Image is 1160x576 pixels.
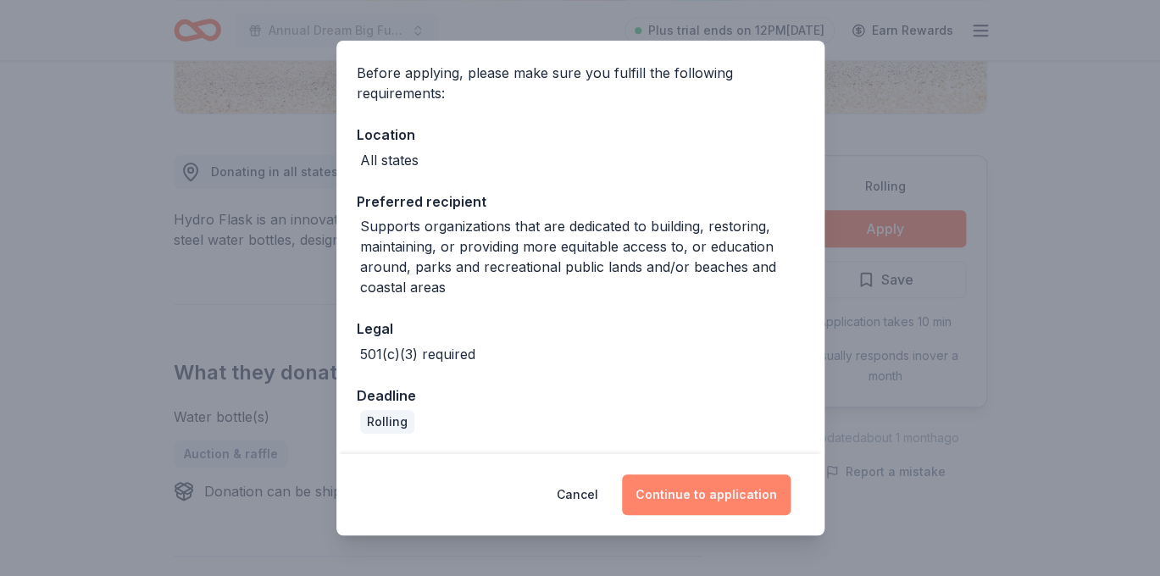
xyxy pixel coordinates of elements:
[357,63,804,103] div: Before applying, please make sure you fulfill the following requirements:
[360,216,804,297] div: Supports organizations that are dedicated to building, restoring, maintaining, or providing more ...
[360,344,475,364] div: 501(c)(3) required
[357,318,804,340] div: Legal
[360,150,419,170] div: All states
[357,191,804,213] div: Preferred recipient
[557,474,598,515] button: Cancel
[357,385,804,407] div: Deadline
[357,124,804,146] div: Location
[360,410,414,434] div: Rolling
[622,474,791,515] button: Continue to application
